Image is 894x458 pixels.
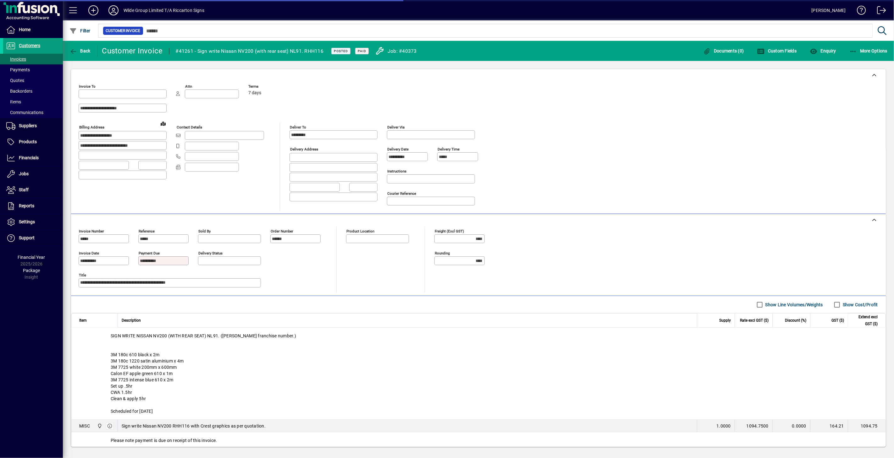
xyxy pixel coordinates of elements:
[158,118,168,128] a: View on map
[79,423,90,429] div: MISC
[79,317,87,324] span: Item
[68,25,92,36] button: Filter
[831,317,844,324] span: GST ($)
[19,27,30,32] span: Home
[772,420,810,432] td: 0.0000
[248,85,286,89] span: Terms
[358,49,366,53] span: Paid
[6,78,24,83] span: Quotes
[435,229,464,233] mat-label: Freight (excl GST)
[370,45,418,57] a: Job: #40373
[740,317,769,324] span: Rate excl GST ($)
[63,45,97,57] app-page-header-button: Back
[79,229,104,233] mat-label: Invoice number
[852,314,878,327] span: Extend excl GST ($)
[6,67,30,72] span: Payments
[106,28,141,34] span: Customer Invoice
[19,203,34,208] span: Reports
[808,45,837,57] button: Enquiry
[176,46,324,56] div: #41261 - Sign write Nissan NV200 (with rear seat) NL91. RHH116
[387,191,416,196] mat-label: Courier Reference
[810,420,848,432] td: 164.21
[271,229,293,233] mat-label: Order number
[3,75,63,86] a: Quotes
[102,46,163,56] div: Customer Invoice
[6,89,32,94] span: Backorders
[19,139,37,144] span: Products
[388,46,417,56] div: Job: #40373
[387,147,409,151] mat-label: Delivery date
[19,235,35,240] span: Support
[387,169,406,173] mat-label: Instructions
[3,230,63,246] a: Support
[19,123,37,128] span: Suppliers
[290,125,306,129] mat-label: Deliver To
[842,302,878,308] label: Show Cost/Profit
[3,198,63,214] a: Reports
[387,125,405,129] mat-label: Deliver via
[19,219,35,224] span: Settings
[103,5,124,16] button: Profile
[764,302,823,308] label: Show Line Volumes/Weights
[139,229,155,233] mat-label: Reference
[18,255,45,260] span: Financial Year
[3,86,63,96] a: Backorders
[23,268,40,273] span: Package
[785,317,806,324] span: Discount (%)
[248,90,261,95] span: 7 days
[719,317,731,324] span: Supply
[848,420,886,432] td: 1094.75
[3,166,63,182] a: Jobs
[71,432,886,449] div: Please note payment is due on receipt of this invoice.
[198,251,223,255] mat-label: Delivery status
[122,423,266,429] span: Sign write Nissan NV200 RHH116 with Crest graphics as per quotation.
[83,5,103,16] button: Add
[19,187,29,192] span: Staff
[852,1,866,22] a: Knowledge Base
[346,229,374,233] mat-label: Product location
[6,57,26,62] span: Invoices
[69,28,91,33] span: Filter
[71,328,886,419] div: SIGN WRITE NISSAN NV200 (WITH REAR SEAT) NL91. ([PERSON_NAME] franchise number.) 3M 180c 610 blac...
[96,423,103,429] span: Main Location
[139,251,160,255] mat-label: Payment due
[79,84,96,89] mat-label: Invoice To
[334,49,348,53] span: Posted
[703,48,744,53] span: Documents (0)
[702,45,746,57] button: Documents (0)
[810,48,836,53] span: Enquiry
[198,229,211,233] mat-label: Sold by
[185,84,192,89] mat-label: Attn
[6,99,21,104] span: Items
[19,43,40,48] span: Customers
[3,134,63,150] a: Products
[79,251,99,255] mat-label: Invoice date
[3,118,63,134] a: Suppliers
[3,22,63,38] a: Home
[3,214,63,230] a: Settings
[757,48,797,53] span: Custom Fields
[3,182,63,198] a: Staff
[812,5,846,15] div: [PERSON_NAME]
[3,64,63,75] a: Payments
[122,317,141,324] span: Description
[872,1,886,22] a: Logout
[19,155,39,160] span: Financials
[438,147,460,151] mat-label: Delivery time
[3,96,63,107] a: Items
[849,48,888,53] span: More Options
[69,48,91,53] span: Back
[739,423,769,429] div: 1094.7500
[756,45,798,57] button: Custom Fields
[848,45,889,57] button: More Options
[3,107,63,118] a: Communications
[68,45,92,57] button: Back
[79,273,86,277] mat-label: Title
[717,423,731,429] span: 1.0000
[124,5,204,15] div: Wilde Group Limited T/A Riccarton Signs
[6,110,43,115] span: Communications
[3,150,63,166] a: Financials
[435,251,450,255] mat-label: Rounding
[19,171,29,176] span: Jobs
[3,54,63,64] a: Invoices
